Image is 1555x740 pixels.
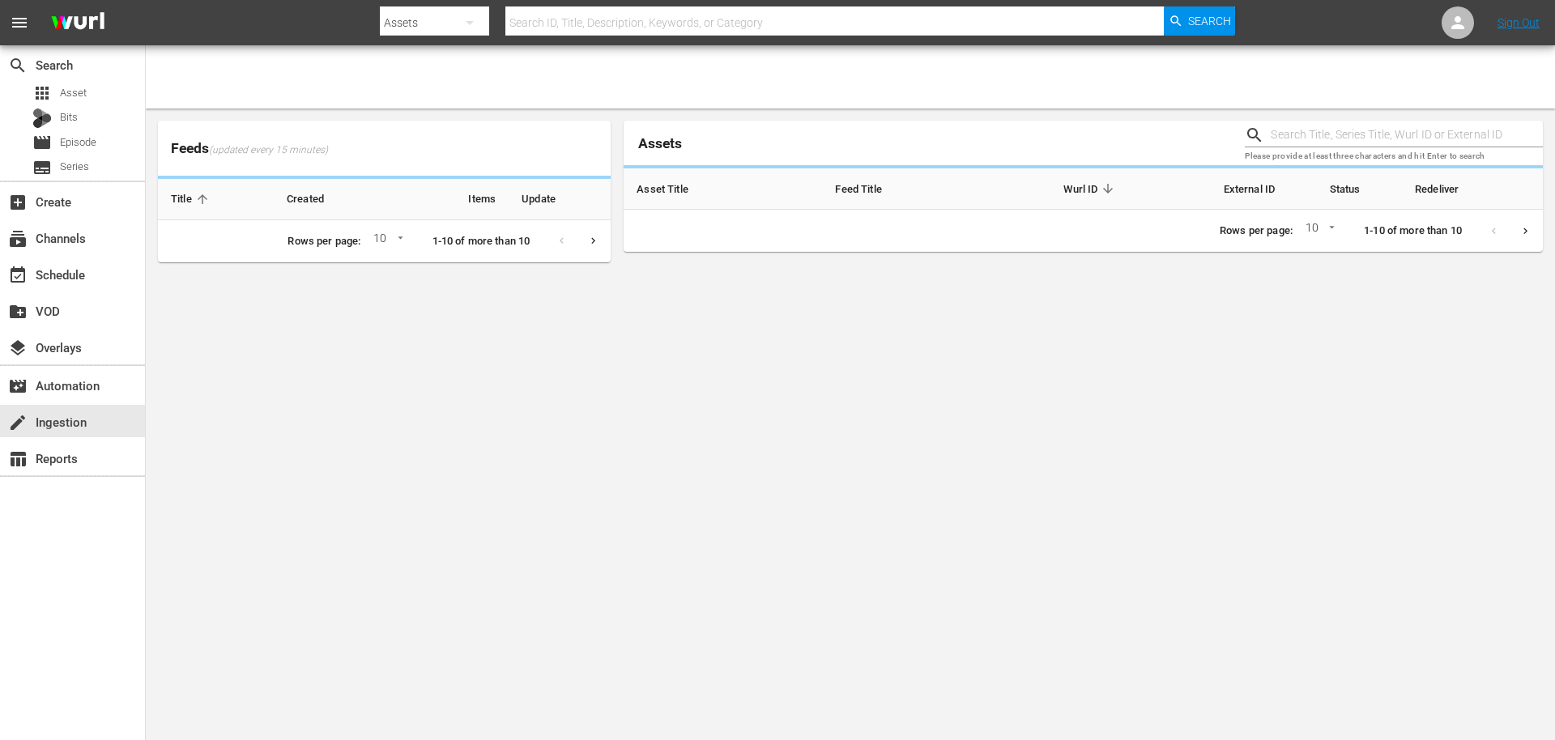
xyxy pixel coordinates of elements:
[1271,123,1543,147] input: Search Title, Series Title, Wurl ID or External ID
[60,85,87,101] span: Asset
[1188,6,1231,36] span: Search
[624,168,1543,210] table: sticky table
[1164,6,1235,36] button: Search
[1131,168,1288,210] th: External ID
[367,229,406,253] div: 10
[60,109,78,125] span: Bits
[1220,223,1293,239] p: Rows per page:
[32,83,52,103] span: Asset
[8,449,28,469] span: Reports
[8,413,28,432] span: Ingestion
[32,158,52,177] span: Series
[1364,223,1462,239] p: 1-10 of more than 10
[158,179,611,220] table: sticky table
[577,225,609,257] button: Next page
[8,229,28,249] span: Channels
[418,179,509,220] th: Items
[638,135,682,151] span: Assets
[8,56,28,75] span: Search
[1497,16,1540,29] a: Sign Out
[1245,150,1543,164] p: Please provide at least three characters and hit Enter to search
[1402,168,1543,210] th: Redeliver
[1299,219,1338,243] div: 10
[8,193,28,212] span: Create
[1510,215,1541,247] button: Next page
[287,192,345,206] span: Created
[32,108,52,128] div: Bits
[8,302,28,321] span: VOD
[158,135,611,162] span: Feeds
[8,266,28,285] span: Schedule
[637,181,709,196] span: Asset Title
[60,159,89,175] span: Series
[1063,181,1118,196] span: Wurl ID
[8,376,28,396] span: Automation
[822,168,968,210] th: Feed Title
[32,133,52,152] span: Episode
[1288,168,1402,210] th: Status
[432,234,530,249] p: 1-10 of more than 10
[39,4,117,42] img: ans4CAIJ8jUAAAAAAAAAAAAAAAAAAAAAAAAgQb4GAAAAAAAAAAAAAAAAAAAAAAAAJMjXAAAAAAAAAAAAAAAAAAAAAAAAgAT5G...
[8,338,28,358] span: Overlays
[288,234,360,249] p: Rows per page:
[209,144,328,157] span: (updated every 15 minutes)
[171,192,213,206] span: Title
[60,134,96,151] span: Episode
[509,179,611,220] th: Update
[10,13,29,32] span: menu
